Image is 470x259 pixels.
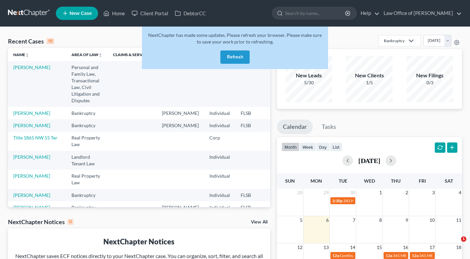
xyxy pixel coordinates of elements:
[461,236,466,242] span: 1
[277,120,313,134] a: Calendar
[325,216,329,224] span: 6
[402,243,409,251] span: 16
[204,107,235,119] td: Individual
[13,135,58,140] a: Title 1865 NW 55 Ter
[386,253,392,258] span: 12a
[220,50,250,64] button: Refresh
[268,119,301,131] td: 7
[8,218,73,226] div: NextChapter Notices
[455,216,462,224] span: 11
[380,7,462,19] a: Law Office of [PERSON_NAME]
[66,201,108,214] td: Bankruptcy
[157,107,204,119] td: [PERSON_NAME]
[391,178,401,184] span: Thu
[13,123,50,128] a: [PERSON_NAME]
[66,170,108,189] td: Real Property Law
[204,61,235,107] td: Individual
[349,243,356,251] span: 14
[316,142,330,151] button: day
[364,178,375,184] span: Wed
[100,7,128,19] a: Home
[204,151,235,170] td: Individual
[419,253,445,258] span: 341 MEETING
[98,53,102,57] i: unfold_more
[204,132,235,151] td: Corp
[204,170,235,189] td: Individual
[13,236,265,247] div: NextChapter Notices
[346,79,393,86] div: 1/5
[316,120,342,134] a: Tasks
[268,107,301,119] td: 7
[47,38,54,44] div: 15
[412,253,418,258] span: 12a
[66,189,108,201] td: Bankruptcy
[148,32,322,44] span: NextChapter has made some updates. Please refresh your browser. Please make sure to save your wor...
[235,201,268,214] td: FLSB
[251,220,268,224] a: View All
[285,7,346,19] input: Search by name...
[235,189,268,201] td: FLSB
[8,37,54,45] div: Recent Cases
[235,119,268,131] td: FLSB
[419,178,426,184] span: Fri
[268,201,301,214] td: 13
[343,198,365,203] span: 341 Hearing
[429,243,435,251] span: 17
[13,52,29,57] a: Nameunfold_more
[66,107,108,119] td: Bankruptcy
[332,253,339,258] span: 12a
[323,243,329,251] span: 13
[108,48,157,61] th: Claims & Services
[323,189,329,197] span: 29
[204,189,235,201] td: Individual
[445,178,453,184] span: Sat
[340,253,372,258] span: Continued hearing
[66,132,108,151] td: Real Property Law
[13,154,50,160] a: [PERSON_NAME]
[296,189,303,197] span: 28
[172,7,209,19] a: DebtorCC
[384,38,405,43] div: Bankruptcy
[286,72,332,79] div: New Leads
[352,216,356,224] span: 7
[379,216,383,224] span: 8
[296,243,303,251] span: 12
[330,142,342,151] button: list
[339,178,347,184] span: Tue
[13,173,50,179] a: [PERSON_NAME]
[405,189,409,197] span: 2
[67,219,73,225] div: 0
[204,119,235,131] td: Individual
[332,198,343,203] span: 2:30p
[405,216,409,224] span: 9
[157,119,204,131] td: [PERSON_NAME]
[299,216,303,224] span: 5
[157,201,204,214] td: [PERSON_NAME]
[66,61,108,107] td: Personal and Family Law, Transactional Law, Civil Litigation and Disputes
[66,119,108,131] td: Bankruptcy
[299,142,316,151] button: week
[71,52,102,57] a: Area of Lawunfold_more
[13,110,50,116] a: [PERSON_NAME]
[128,7,172,19] a: Client Portal
[69,11,92,16] span: New Case
[458,189,462,197] span: 4
[25,53,29,57] i: unfold_more
[379,189,383,197] span: 1
[66,151,108,170] td: Landlord Tenant Law
[268,189,301,201] td: 7
[357,7,380,19] a: Help
[407,72,453,79] div: New Filings
[13,205,50,210] a: [PERSON_NAME]
[235,107,268,119] td: FLSB
[393,253,418,258] span: 341 MEETING
[13,64,50,70] a: [PERSON_NAME]
[358,157,380,164] h2: [DATE]
[431,189,435,197] span: 3
[376,243,383,251] span: 15
[285,178,295,184] span: Sun
[407,79,453,86] div: 0/3
[286,79,332,86] div: 5/30
[204,201,235,214] td: Individual
[447,236,463,252] iframe: Intercom live chat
